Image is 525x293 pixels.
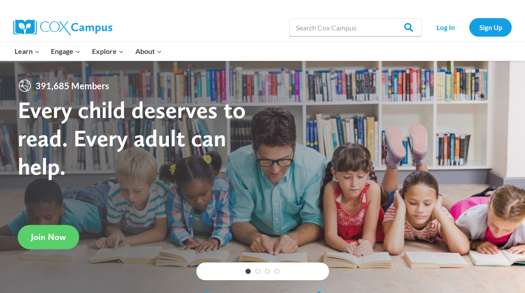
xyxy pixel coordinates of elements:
[92,46,124,57] span: Explore
[31,232,66,242] span: Join Now
[426,18,465,36] a: Log In
[289,19,422,36] input: Search Cox Campus
[265,269,270,274] a: 3
[13,19,112,35] img: Cox Campus
[469,18,512,36] a: Sign Up
[18,225,79,249] a: Join Now
[9,42,167,61] nav: Primary Navigation
[274,269,280,274] a: 4
[426,18,512,36] nav: Secondary Navigation
[18,95,246,180] strong: Every child deserves to read. Every adult can help.
[15,46,40,57] span: Learn
[255,269,261,274] a: 2
[135,46,162,57] span: About
[245,269,251,274] a: 1
[32,79,113,93] span: 391,685 Members
[51,46,80,57] span: Engage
